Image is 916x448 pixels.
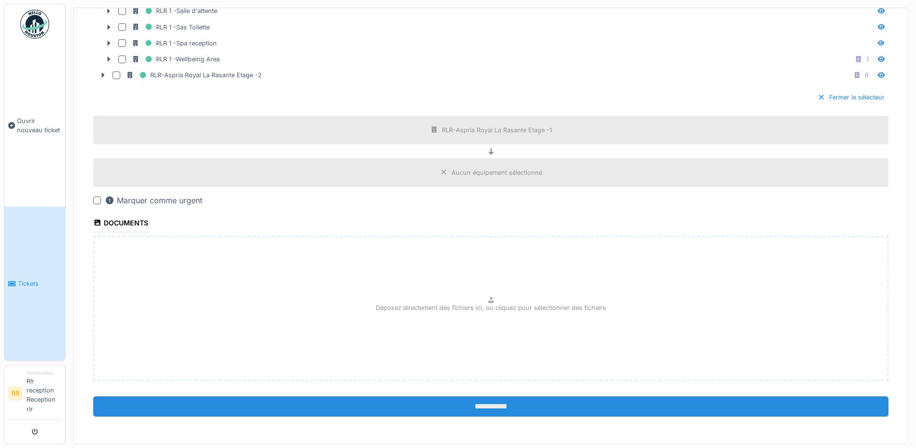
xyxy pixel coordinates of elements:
a: Ouvrir nouveau ticket [4,44,65,207]
li: RR [8,386,23,401]
a: RR DemandeurRlr reception Reception rlr [8,369,61,420]
span: Tickets [18,279,61,288]
div: RLR-Aspria Royal La Rasante Etage -2 [126,69,262,81]
div: Fermer le sélecteur [814,91,888,104]
div: RLR 1 -Spa reception [132,37,217,49]
div: Marquer comme urgent [105,195,202,206]
img: Badge_color-CXgf-gQk.svg [20,10,49,39]
div: RLR 1 -Sas Toilette [132,21,210,33]
div: Aucun équipement sélectionné [451,168,542,177]
div: RLR 1 -Salle d'attente [132,5,217,17]
a: Tickets [4,207,65,360]
span: Ouvrir nouveau ticket [17,116,61,135]
div: Documents [93,216,148,232]
div: RLR 1 -Wellbeing Area [132,53,220,65]
li: Rlr reception Reception rlr [27,369,61,418]
div: Demandeur [27,369,61,377]
div: 6 [865,70,869,80]
div: 1 [866,55,869,64]
div: RLR-Aspria Royal La Rasante Etage -1 [442,126,552,135]
p: Déposez directement des fichiers ici, ou cliquez pour sélectionner des fichiers [376,303,606,312]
